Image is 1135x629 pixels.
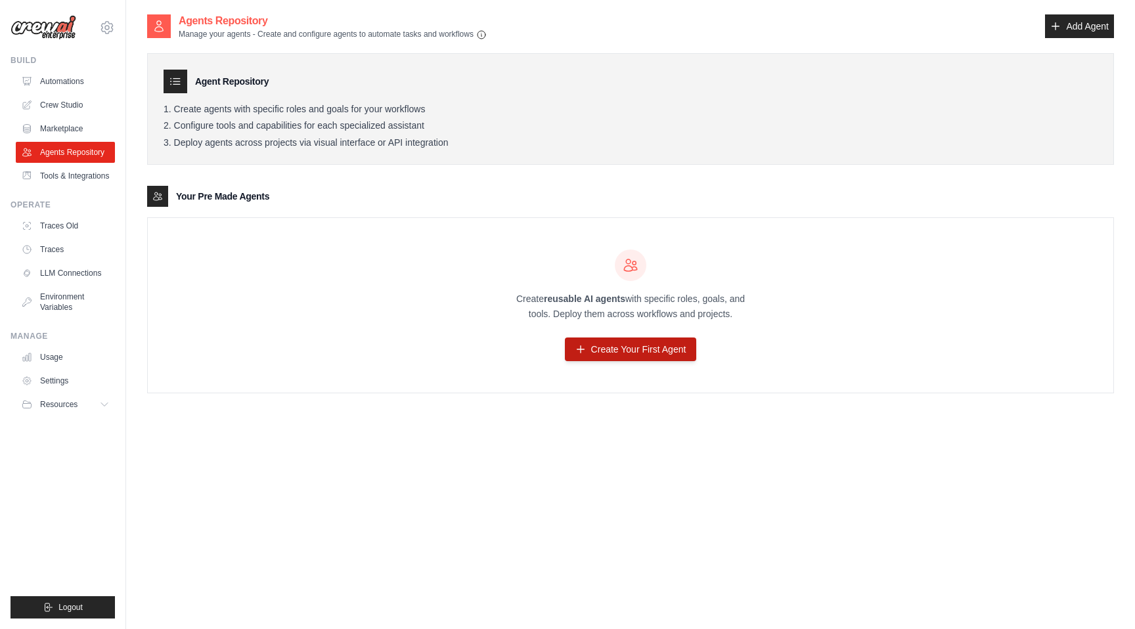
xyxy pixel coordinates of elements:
p: Create with specific roles, goals, and tools. Deploy them across workflows and projects. [504,292,757,322]
a: Create Your First Agent [565,337,697,361]
span: Resources [40,399,78,410]
li: Configure tools and capabilities for each specialized assistant [164,120,1098,132]
a: Agents Repository [16,142,115,163]
a: Traces [16,239,115,260]
h3: Your Pre Made Agents [176,190,269,203]
a: Settings [16,370,115,391]
a: Automations [16,71,115,92]
li: Create agents with specific roles and goals for your workflows [164,104,1098,116]
a: LLM Connections [16,263,115,284]
strong: reusable AI agents [544,293,625,304]
img: Logo [11,15,76,40]
a: Traces Old [16,215,115,236]
div: Manage [11,331,115,341]
button: Resources [16,394,115,415]
a: Marketplace [16,118,115,139]
a: Crew Studio [16,95,115,116]
div: Operate [11,200,115,210]
a: Environment Variables [16,286,115,318]
h2: Agents Repository [179,13,487,29]
a: Add Agent [1045,14,1114,38]
a: Usage [16,347,115,368]
div: Build [11,55,115,66]
a: Tools & Integrations [16,165,115,186]
span: Logout [58,602,83,613]
button: Logout [11,596,115,618]
p: Manage your agents - Create and configure agents to automate tasks and workflows [179,29,487,40]
li: Deploy agents across projects via visual interface or API integration [164,137,1098,149]
h3: Agent Repository [195,75,269,88]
